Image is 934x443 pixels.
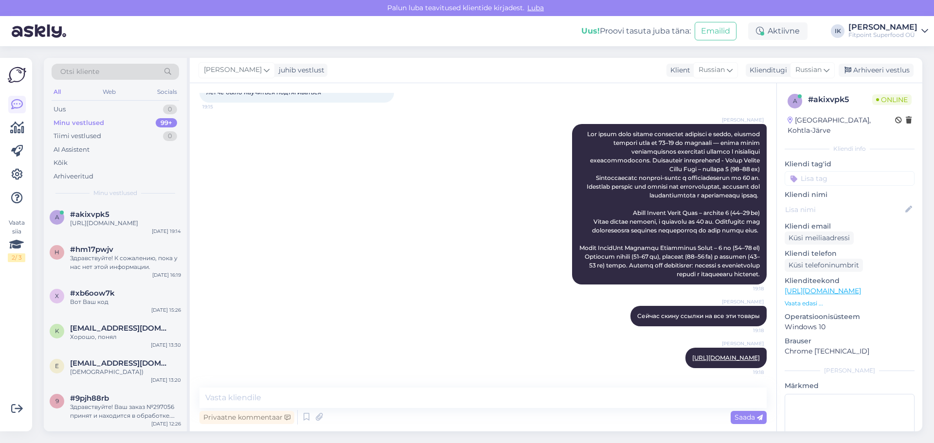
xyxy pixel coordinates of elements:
div: Web [101,86,118,98]
span: 19:18 [727,369,764,376]
span: [PERSON_NAME] [722,116,764,124]
p: Kliendi email [785,221,915,231]
div: juhib vestlust [275,65,324,75]
span: [PERSON_NAME] [722,340,764,347]
div: Aktiivne [748,22,808,40]
div: Хорошо, понял [70,333,181,341]
span: Minu vestlused [93,189,137,197]
span: [PERSON_NAME] [204,65,262,75]
div: [DATE] 12:26 [151,420,181,427]
div: 2 / 3 [8,253,25,262]
span: #akixvpk5 [70,210,109,219]
p: Kliendi tag'id [785,159,915,169]
div: Proovi tasuta juba täna: [581,25,691,37]
p: Kliendi telefon [785,248,915,259]
div: # akixvpk5 [808,94,872,106]
div: 0 [163,131,177,141]
span: Otsi kliente [60,67,99,77]
span: kashevarov2003@inbox.ru [70,324,171,333]
span: #xb6oow7k [70,289,115,298]
div: Klient [666,65,690,75]
div: [DEMOGRAPHIC_DATA]) [70,368,181,376]
p: Chrome [TECHNICAL_ID] [785,346,915,356]
div: Küsi meiliaadressi [785,231,854,245]
div: [DATE] 19:14 [152,228,181,235]
b: Uus! [581,26,600,35]
p: Vaata edasi ... [785,299,915,308]
span: a [55,213,59,221]
div: Küsi telefoninumbrit [785,259,863,272]
div: All [52,86,63,98]
p: Märkmed [785,381,915,391]
div: [GEOGRAPHIC_DATA], Kohtla-Järve [788,115,895,136]
span: #9pjh88rb [70,394,109,403]
div: [URL][DOMAIN_NAME] [70,219,181,228]
button: Emailid [695,22,736,40]
div: Minu vestlused [54,118,104,128]
div: [DATE] 13:30 [151,341,181,349]
span: 19:18 [727,285,764,292]
input: Lisa nimi [785,204,903,215]
div: [PERSON_NAME] [785,366,915,375]
a: [URL][DOMAIN_NAME] [692,354,760,361]
div: Kõik [54,158,68,168]
span: h [54,248,59,256]
span: Сейчас скину ссылки на все эти товары [637,312,760,319]
span: 19:18 [727,327,764,334]
p: Windows 10 [785,322,915,332]
span: #hm17pwjv [70,245,113,254]
span: Russian [699,65,725,75]
div: [PERSON_NAME] [848,23,917,31]
span: Russian [795,65,822,75]
div: Kliendi info [785,144,915,153]
div: Здравствуйте! К сожалению, пока у нас нет этой информации. [70,254,181,271]
p: Kliendi nimi [785,190,915,200]
div: [DATE] 13:20 [151,376,181,384]
div: Uus [54,105,66,114]
p: Brauser [785,336,915,346]
div: [DATE] 15:26 [151,306,181,314]
div: Вот Ваш код [70,298,181,306]
span: 19:15 [202,103,239,110]
span: a [793,97,797,105]
span: e [55,362,59,370]
div: Klienditugi [746,65,787,75]
div: 99+ [156,118,177,128]
div: IK [831,24,844,38]
span: Lor ipsum dolo sitame consectet adipisci e seddo, eiusmod tempori utla et 73–19 do magnaali — eni... [579,130,761,278]
span: erikpetj@gmail.com [70,359,171,368]
p: Klienditeekond [785,276,915,286]
span: Luba [524,3,547,12]
div: Здравствуйте! Ваш заказ №297056 принят и находится в обработке. Один из товаров мы ожидаем из дру... [70,403,181,420]
div: Privaatne kommentaar [199,411,294,424]
div: Arhiveeritud [54,172,93,181]
a: [URL][DOMAIN_NAME] [785,286,861,295]
span: Saada [735,413,763,422]
div: Socials [155,86,179,98]
div: AI Assistent [54,145,90,155]
div: Vaata siia [8,218,25,262]
span: 9 [55,397,59,405]
span: k [55,327,59,335]
div: 0 [163,105,177,114]
div: [DATE] 16:19 [152,271,181,279]
span: Online [872,94,912,105]
img: Askly Logo [8,66,26,84]
div: Arhiveeri vestlus [839,64,914,77]
span: [PERSON_NAME] [722,298,764,305]
div: Fitpoint Superfood OÜ [848,31,917,39]
a: [PERSON_NAME]Fitpoint Superfood OÜ [848,23,928,39]
p: Operatsioonisüsteem [785,312,915,322]
div: Tiimi vestlused [54,131,101,141]
span: x [55,292,59,300]
input: Lisa tag [785,171,915,186]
